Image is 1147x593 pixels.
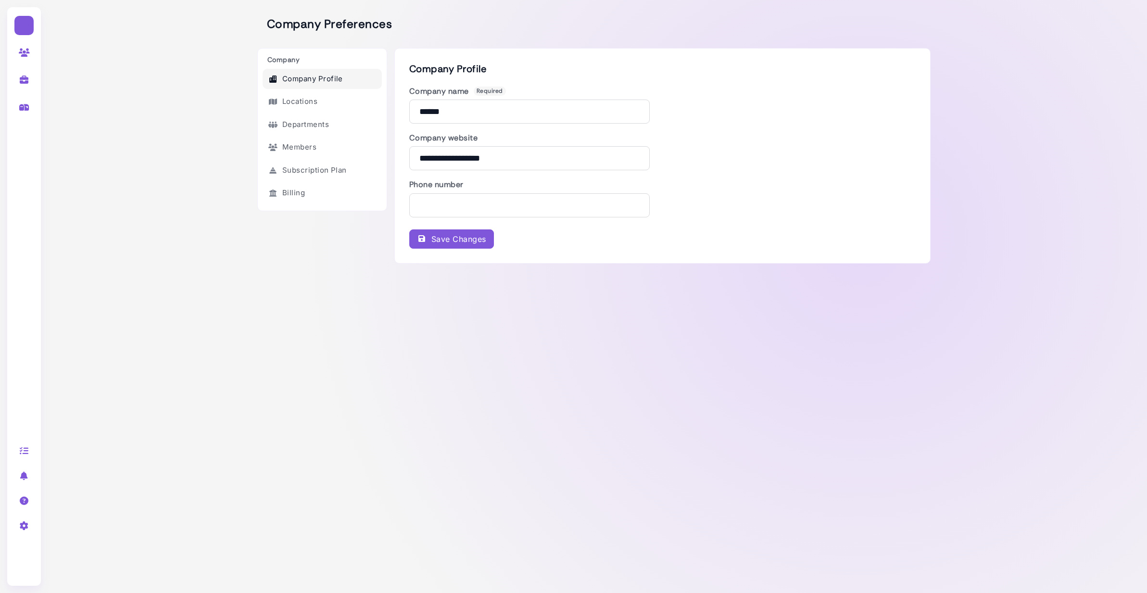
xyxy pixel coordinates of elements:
a: Members [263,137,382,158]
button: Save Changes [409,229,494,249]
span: Required [474,87,506,95]
h3: Company name [409,87,650,96]
a: Locations [263,91,382,112]
h3: Company [263,56,382,64]
div: Save Changes [417,233,486,245]
h2: Company Preferences [257,17,392,31]
h3: Phone number [409,180,650,189]
a: Billing [263,183,382,203]
a: Departments [263,114,382,135]
h2: Company Profile [409,63,916,75]
a: Subscription Plan [263,160,382,181]
h3: Company website [409,133,650,142]
a: Company Profile [263,69,382,89]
